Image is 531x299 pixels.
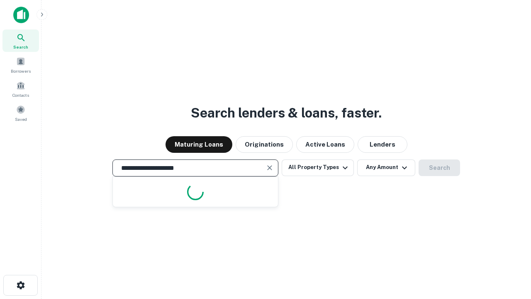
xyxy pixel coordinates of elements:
[264,162,275,174] button: Clear
[13,44,28,50] span: Search
[2,54,39,76] a: Borrowers
[357,159,415,176] button: Any Amount
[12,92,29,98] span: Contacts
[2,29,39,52] a: Search
[296,136,354,153] button: Active Loans
[358,136,407,153] button: Lenders
[15,116,27,123] span: Saved
[490,233,531,272] iframe: Chat Widget
[282,159,354,176] button: All Property Types
[2,78,39,100] a: Contacts
[166,136,232,153] button: Maturing Loans
[236,136,293,153] button: Originations
[11,68,31,74] span: Borrowers
[13,7,29,23] img: capitalize-icon.png
[191,103,382,123] h3: Search lenders & loans, faster.
[2,102,39,124] a: Saved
